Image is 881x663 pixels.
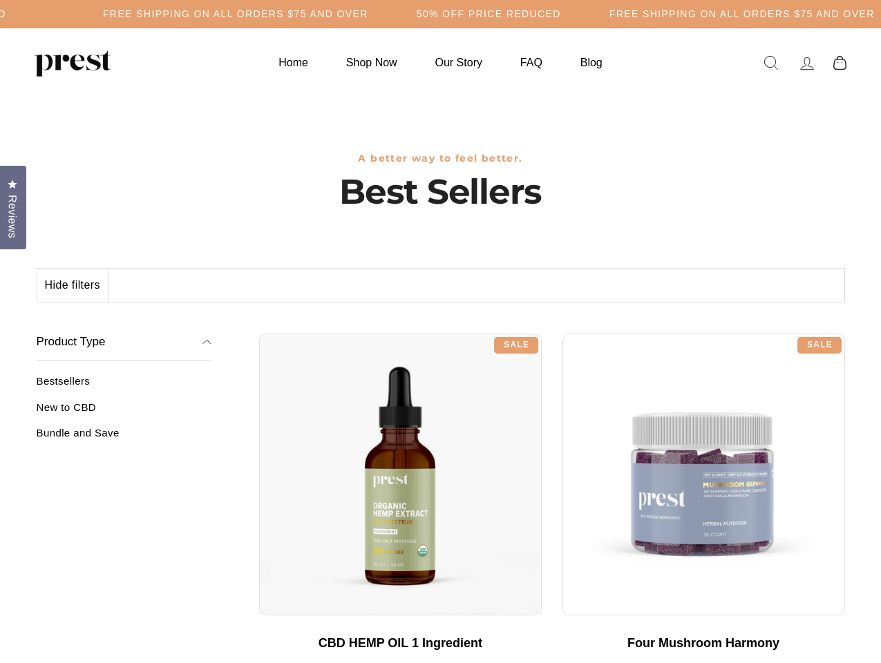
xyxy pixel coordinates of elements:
[563,49,620,76] a: Blog
[417,8,561,20] h5: 50% OFF PRICE REDUCED
[37,153,845,164] h3: A better way to feel better.
[3,195,21,238] span: Reviews
[261,49,619,76] ul: Primary
[35,49,111,77] img: PREST ORGANICS
[503,49,560,76] a: FAQ
[261,49,325,76] a: Home
[37,269,108,302] button: Hide filters
[418,49,500,76] a: Our Story
[37,427,211,450] a: Bundle and Save
[37,375,211,398] a: Bestsellers
[37,323,211,362] button: Product Type
[103,8,368,20] h5: Free Shipping on all orders $75 and over
[797,337,842,354] div: Sale
[273,636,528,651] div: CBD HEMP OIL 1 Ingredient
[576,636,831,651] div: Four Mushroom Harmony
[609,8,875,20] h5: Free Shipping on all orders $75 and over
[494,337,538,354] div: Sale
[37,171,845,213] h1: Best Sellers
[37,401,211,424] a: New to CBD
[329,49,415,76] a: Shop Now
